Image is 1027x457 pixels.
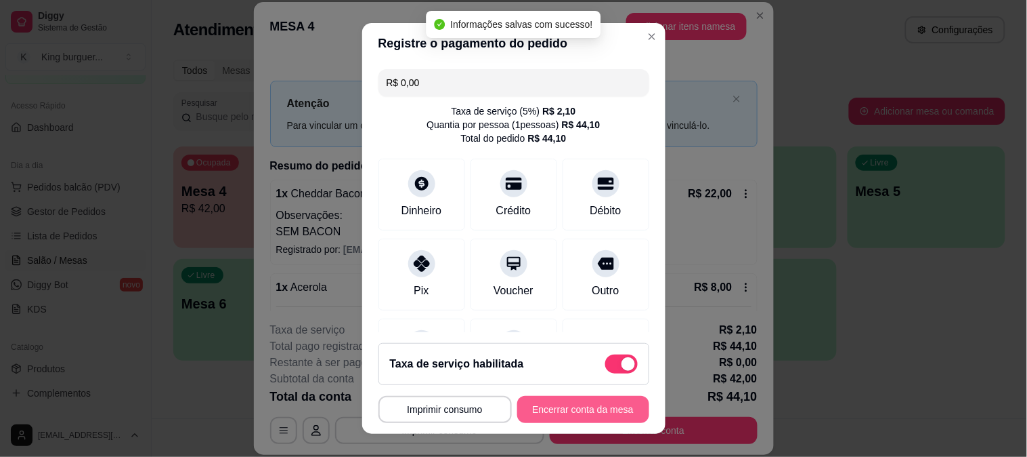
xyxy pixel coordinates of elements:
span: check-circle [434,19,445,30]
div: R$ 44,10 [562,118,600,132]
span: Informações salvas com sucesso! [450,19,592,30]
div: R$ 44,10 [528,132,567,145]
div: Dinheiro [401,203,442,219]
div: Total do pedido [461,132,567,145]
div: Quantia por pessoa ( 1 pessoas) [427,118,600,132]
div: Voucher [494,283,533,299]
h2: Taxa de serviço habilitada [390,356,524,372]
div: Outro [592,283,619,299]
button: Close [641,26,663,47]
button: Imprimir consumo [378,396,512,423]
div: Débito [590,203,621,219]
header: Registre o pagamento do pedido [362,23,665,64]
div: Crédito [496,203,531,219]
input: Ex.: hambúrguer de cordeiro [387,69,641,96]
div: R$ 2,10 [542,104,575,118]
div: Pix [414,283,429,299]
div: Taxa de serviço ( 5 %) [452,104,576,118]
button: Encerrar conta da mesa [517,396,649,423]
